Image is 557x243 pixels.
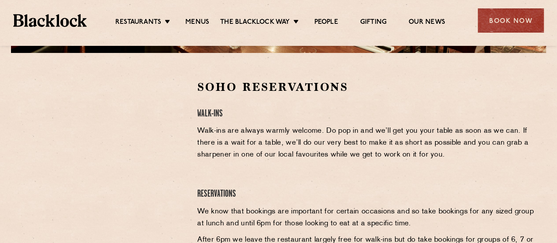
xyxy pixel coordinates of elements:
p: Walk-ins are always warmly welcome. Do pop in and we’ll get you your table as soon as we can. If ... [197,125,535,161]
div: Book Now [478,8,544,33]
h4: Reservations [197,188,535,200]
a: Our News [409,18,445,28]
img: BL_Textured_Logo-footer-cropped.svg [13,14,87,26]
a: Menus [185,18,209,28]
h2: Soho Reservations [197,79,535,95]
a: Gifting [360,18,387,28]
a: The Blacklock Way [220,18,290,28]
iframe: OpenTable make booking widget [54,79,152,212]
p: We know that bookings are important for certain occasions and so take bookings for any sized grou... [197,206,535,230]
h4: Walk-Ins [197,108,535,120]
a: Restaurants [115,18,161,28]
a: People [314,18,338,28]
